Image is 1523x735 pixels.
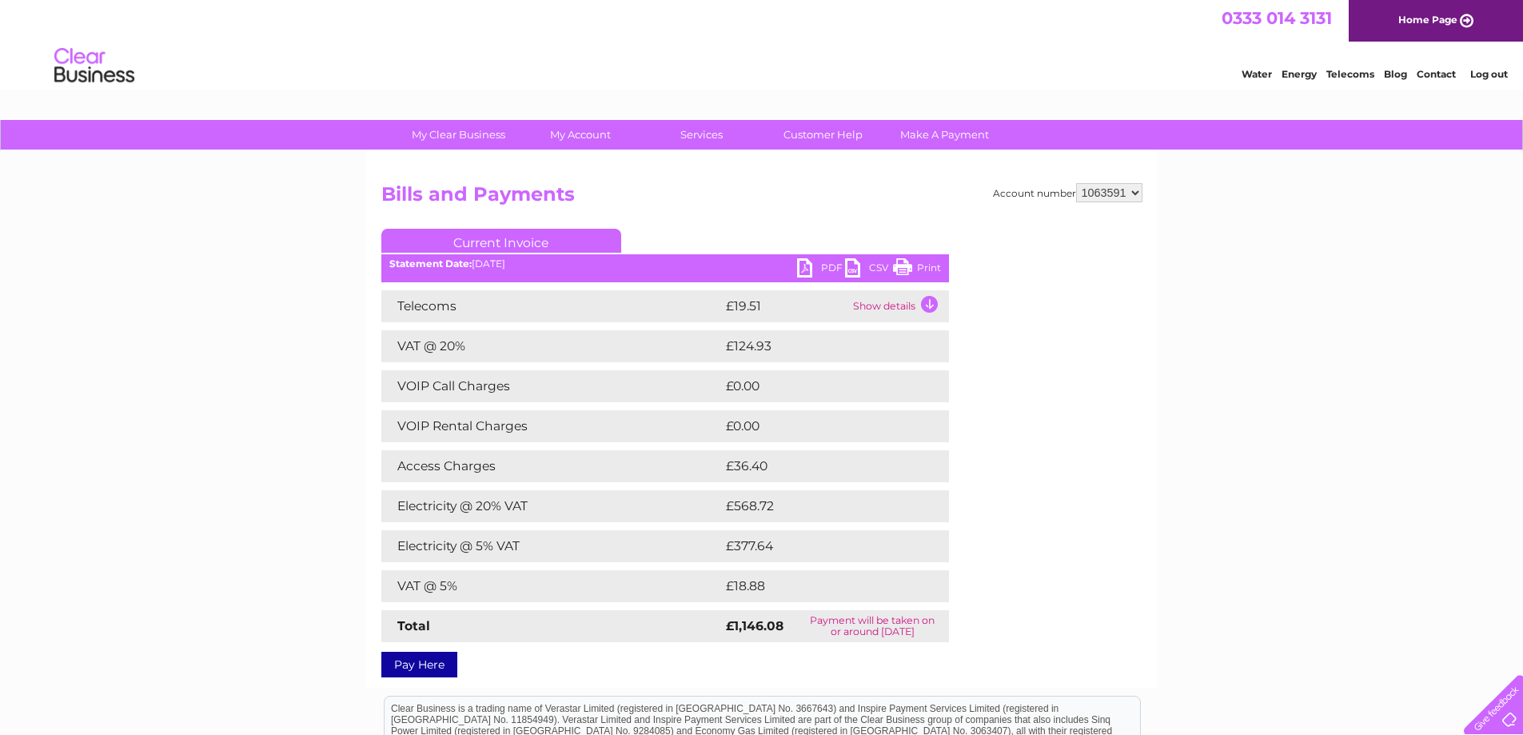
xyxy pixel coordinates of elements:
strong: Total [397,618,430,633]
td: Payment will be taken on or around [DATE] [796,610,948,642]
img: logo.png [54,42,135,90]
div: Clear Business is a trading name of Verastar Limited (registered in [GEOGRAPHIC_DATA] No. 3667643... [385,9,1140,78]
a: PDF [797,258,845,282]
td: VOIP Rental Charges [381,410,722,442]
a: Print [893,258,941,282]
td: VAT @ 20% [381,330,722,362]
b: Statement Date: [389,258,472,270]
h2: Bills and Payments [381,183,1142,214]
a: Blog [1384,68,1407,80]
td: £0.00 [722,370,912,402]
strong: £1,146.08 [726,618,783,633]
td: Telecoms [381,290,722,322]
td: £0.00 [722,410,912,442]
td: £18.88 [722,570,916,602]
a: Log out [1470,68,1508,80]
a: Make A Payment [879,120,1011,150]
a: 0333 014 3131 [1222,8,1332,28]
td: Electricity @ 20% VAT [381,490,722,522]
a: My Account [514,120,646,150]
a: Customer Help [757,120,889,150]
td: £377.64 [722,530,920,562]
a: Water [1242,68,1272,80]
td: £568.72 [722,490,921,522]
td: £36.40 [722,450,918,482]
td: £19.51 [722,290,849,322]
a: Pay Here [381,652,457,677]
a: Services [636,120,767,150]
div: [DATE] [381,258,949,270]
td: Electricity @ 5% VAT [381,530,722,562]
td: Access Charges [381,450,722,482]
td: VOIP Call Charges [381,370,722,402]
td: Show details [849,290,949,322]
a: Energy [1282,68,1317,80]
a: Current Invoice [381,229,621,253]
div: Account number [993,183,1142,202]
a: CSV [845,258,893,282]
a: My Clear Business [393,120,524,150]
a: Telecoms [1326,68,1374,80]
a: Contact [1417,68,1456,80]
td: £124.93 [722,330,919,362]
td: VAT @ 5% [381,570,722,602]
